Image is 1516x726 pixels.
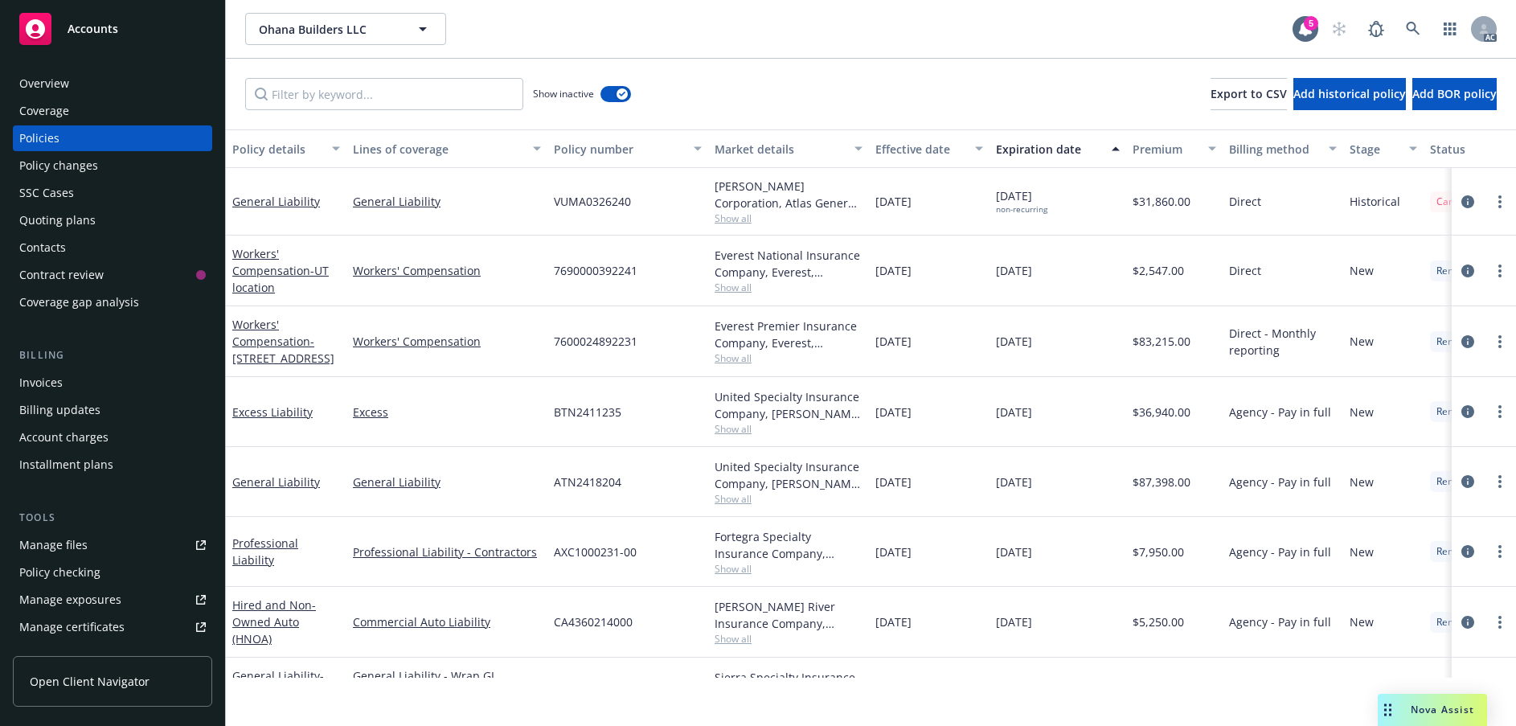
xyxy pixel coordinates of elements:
[19,153,98,178] div: Policy changes
[996,204,1047,215] div: non-recurring
[554,141,684,158] div: Policy number
[346,129,547,168] button: Lines of coverage
[19,235,66,260] div: Contacts
[13,125,212,151] a: Policies
[19,180,74,206] div: SSC Cases
[19,71,69,96] div: Overview
[1458,332,1477,351] a: circleInformation
[1133,474,1190,490] span: $87,398.00
[996,474,1032,490] span: [DATE]
[19,289,139,315] div: Coverage gap analysis
[875,474,912,490] span: [DATE]
[1397,13,1429,45] a: Search
[715,351,862,365] span: Show all
[13,207,212,233] a: Quoting plans
[245,13,446,45] button: Ohana Builders LLC
[1133,613,1184,630] span: $5,250.00
[715,141,845,158] div: Market details
[715,562,862,576] span: Show all
[996,141,1102,158] div: Expiration date
[226,129,346,168] button: Policy details
[1378,694,1487,726] button: Nova Assist
[869,129,989,168] button: Effective date
[353,474,541,490] a: General Liability
[1133,543,1184,560] span: $7,950.00
[875,613,912,630] span: [DATE]
[1436,195,1481,209] span: Cancelled
[1350,333,1374,350] span: New
[232,141,322,158] div: Policy details
[19,587,121,613] div: Manage exposures
[19,532,88,558] div: Manage files
[30,673,150,690] span: Open Client Navigator
[1458,261,1477,281] a: circleInformation
[19,98,69,124] div: Coverage
[547,129,708,168] button: Policy number
[353,613,541,630] a: Commercial Auto Liability
[1436,334,1477,349] span: Renewed
[1133,333,1190,350] span: $83,215.00
[1223,129,1343,168] button: Billing method
[996,404,1032,420] span: [DATE]
[1350,404,1374,420] span: New
[245,78,523,110] input: Filter by keyword...
[259,21,398,38] span: Ohana Builders LLC
[232,263,329,295] span: - UT location
[13,98,212,124] a: Coverage
[13,425,212,450] a: Account charges
[1458,472,1477,491] a: circleInformation
[13,370,212,396] a: Invoices
[19,370,63,396] div: Invoices
[1458,402,1477,421] a: circleInformation
[19,642,100,667] div: Manage claims
[1378,694,1398,726] div: Drag to move
[1436,404,1477,419] span: Renewed
[1436,474,1477,489] span: Renewed
[1133,193,1190,210] span: $31,860.00
[715,318,862,351] div: Everest Premier Insurance Company, Everest, Arrowhead General Insurance Agency, Inc.
[232,597,316,646] a: Hired and Non-Owned Auto (HNOA)
[13,71,212,96] a: Overview
[1490,192,1510,211] a: more
[554,262,637,279] span: 7690000392241
[875,543,912,560] span: [DATE]
[1490,261,1510,281] a: more
[353,333,541,350] a: Workers' Compensation
[1458,192,1477,211] a: circleInformation
[1350,262,1374,279] span: New
[708,129,869,168] button: Market details
[715,458,862,492] div: United Specialty Insurance Company, [PERSON_NAME] Insurance, Risk Transfer Partners
[1211,86,1287,101] span: Export to CSV
[353,543,541,560] a: Professional Liability - Contractors
[1458,542,1477,561] a: circleInformation
[19,560,100,585] div: Policy checking
[715,422,862,436] span: Show all
[875,262,912,279] span: [DATE]
[68,23,118,35] span: Accounts
[13,587,212,613] a: Manage exposures
[996,262,1032,279] span: [DATE]
[554,333,637,350] span: 7600024892231
[1490,542,1510,561] a: more
[232,474,320,490] a: General Liability
[715,598,862,632] div: [PERSON_NAME] River Insurance Company, [PERSON_NAME] River Group, CRC Group
[232,404,313,420] a: Excess Liability
[1229,613,1331,630] span: Agency - Pay in full
[715,247,862,281] div: Everest National Insurance Company, Everest, Arrowhead General Insurance Agency, Inc.
[1126,129,1223,168] button: Premium
[554,613,633,630] span: CA4360214000
[989,129,1126,168] button: Expiration date
[1350,613,1374,630] span: New
[1350,474,1374,490] span: New
[1436,615,1477,630] span: Renewed
[1411,703,1474,716] span: Nova Assist
[1229,141,1319,158] div: Billing method
[715,178,862,211] div: [PERSON_NAME] Corporation, Atlas General Insurance Services, Inc.
[715,388,862,422] div: United Specialty Insurance Company, [PERSON_NAME] Insurance, Risk Transfer Partners
[13,6,212,51] a: Accounts
[19,125,59,151] div: Policies
[1412,78,1497,110] button: Add BOR policy
[554,474,621,490] span: ATN2418204
[353,193,541,210] a: General Liability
